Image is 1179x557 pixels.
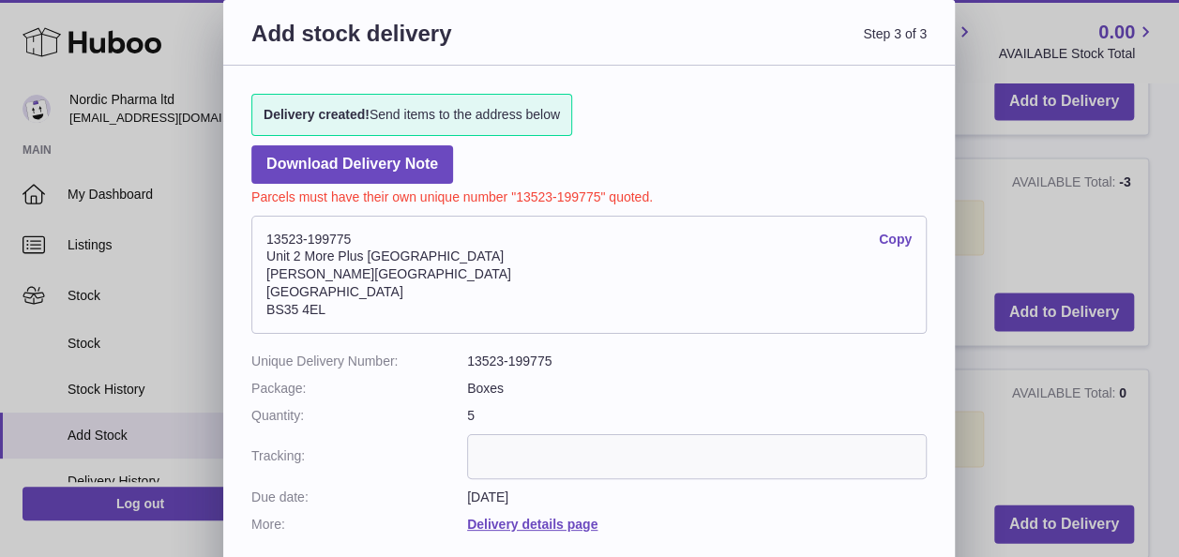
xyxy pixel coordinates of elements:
[251,380,467,398] dt: Package:
[251,145,453,184] a: Download Delivery Note
[467,353,927,370] dd: 13523-199775
[467,517,597,532] a: Delivery details page
[589,19,927,70] span: Step 3 of 3
[251,489,467,506] dt: Due date:
[251,19,589,70] h3: Add stock delivery
[251,516,467,534] dt: More:
[251,407,467,425] dt: Quantity:
[467,380,927,398] dd: Boxes
[264,107,370,122] strong: Delivery created!
[467,489,927,506] dd: [DATE]
[879,231,912,248] a: Copy
[264,106,560,124] span: Send items to the address below
[251,184,927,206] p: Parcels must have their own unique number "13523-199775" quoted.
[467,407,927,425] dd: 5
[251,216,927,334] address: 13523-199775 Unit 2 More Plus [GEOGRAPHIC_DATA] [PERSON_NAME][GEOGRAPHIC_DATA] [GEOGRAPHIC_DATA] ...
[251,434,467,479] dt: Tracking:
[251,353,467,370] dt: Unique Delivery Number:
